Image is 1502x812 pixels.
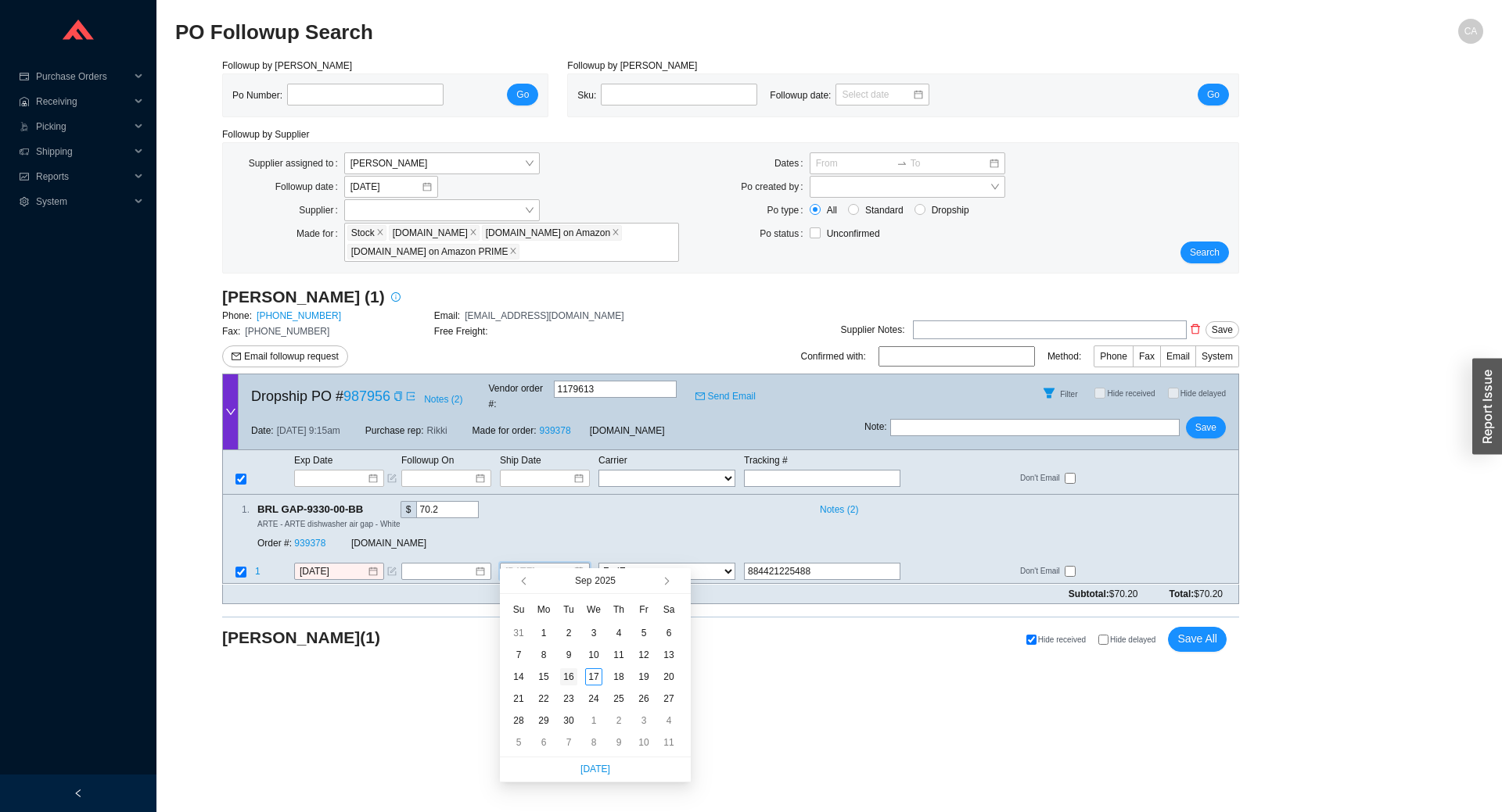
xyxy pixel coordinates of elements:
[631,732,656,753] td: 2025-10-10
[251,423,274,438] span: Date:
[351,226,375,240] span: Stock
[635,646,652,664] div: 12
[531,644,556,666] td: 2025-09-08
[1166,351,1190,362] span: Email
[249,152,344,174] label: Supplier assigned to
[556,597,581,622] th: Tu
[581,688,606,710] td: 2025-09-24
[506,622,531,644] td: 2025-08-31
[1069,586,1138,602] span: Subtotal:
[774,152,810,174] label: Dates:
[556,710,581,732] td: 2025-09-30
[350,153,534,173] span: Chaya Amsel
[560,690,577,707] div: 23
[631,597,656,622] th: Fr
[296,223,344,245] label: Made for:
[510,646,527,664] div: 7
[531,710,556,732] td: 2025-09-29
[1177,630,1217,648] span: Save All
[232,352,241,363] span: mail
[223,502,250,517] div: 1 .
[606,732,631,753] td: 2025-10-09
[535,734,552,751] div: 6
[656,666,681,688] td: 2025-09-20
[1168,627,1227,652] button: Save All
[581,597,606,622] th: We
[222,310,252,321] span: Phone:
[656,644,681,666] td: 2025-09-13
[434,310,460,321] span: Email:
[36,139,130,164] span: Shipping
[606,622,631,644] td: 2025-09-04
[535,690,552,707] div: 22
[506,732,531,753] td: 2025-10-05
[486,226,610,240] span: [DOMAIN_NAME] on Amazon
[595,568,616,593] button: 2025
[556,666,581,688] td: 2025-09-16
[36,189,130,214] span: System
[741,176,809,198] label: Po created by:
[540,425,571,436] a: 939378
[1187,318,1204,340] button: delete
[406,388,415,404] a: export
[469,228,477,238] span: close
[656,622,681,644] td: 2025-09-06
[911,156,988,171] input: To
[1180,389,1226,398] span: Hide delayed
[74,789,83,798] span: left
[222,129,309,140] span: Followup by Supplier
[631,622,656,644] td: 2025-09-05
[232,84,456,107] div: Po Number:
[660,646,677,664] div: 13
[1109,588,1138,599] span: $70.20
[695,388,756,404] a: mailSend Email
[535,624,552,642] div: 1
[581,666,606,688] td: 2025-09-17
[581,732,606,753] td: 2025-10-08
[585,712,602,729] div: 1
[635,624,652,642] div: 5
[251,385,390,408] span: Dropship PO #
[580,764,610,774] a: [DATE]
[581,622,606,644] td: 2025-09-03
[531,688,556,710] td: 2025-09-22
[351,538,426,549] span: [DOMAIN_NAME]
[575,568,591,593] button: Sep
[376,228,384,238] span: close
[36,64,130,89] span: Purchase Orders
[556,644,581,666] td: 2025-09-09
[393,392,403,401] span: copy
[489,381,551,412] span: Vendor order # :
[19,197,30,206] span: setting
[660,668,677,685] div: 20
[1100,351,1127,362] span: Phone
[695,392,705,401] span: mail
[556,688,581,710] td: 2025-09-23
[598,455,627,466] span: Carrier
[816,156,893,171] input: From
[294,538,325,549] a: 939378
[465,310,623,321] span: [EMAIL_ADDRESS][DOMAIN_NAME]
[606,688,631,710] td: 2025-09-25
[1038,635,1086,644] span: Hide received
[1139,351,1155,362] span: Fax
[36,164,130,189] span: Reports
[842,87,912,102] input: Select date
[606,666,631,688] td: 2025-09-18
[365,423,424,438] span: Purchase rep:
[401,501,416,518] div: $
[897,158,907,169] span: swap-right
[424,392,462,407] span: Notes ( 2 )
[19,72,30,81] span: credit-card
[585,624,602,642] div: 3
[385,286,407,308] button: info-circle
[1110,635,1155,644] span: Hide delayed
[556,622,581,644] td: 2025-09-02
[222,326,240,337] span: Fax:
[656,688,681,710] td: 2025-09-27
[516,87,529,102] span: Go
[631,644,656,666] td: 2025-09-12
[347,225,386,241] span: Stock
[1037,387,1061,399] span: filter
[631,666,656,688] td: 2025-09-19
